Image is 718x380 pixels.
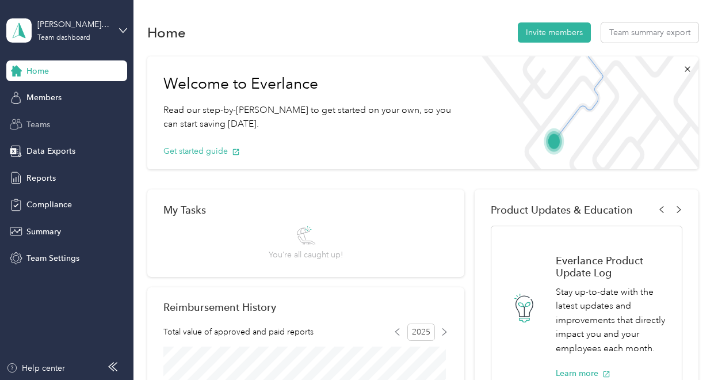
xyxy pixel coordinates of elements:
[407,324,435,341] span: 2025
[26,92,62,104] span: Members
[654,316,718,380] iframe: Everlance-gr Chat Button Frame
[163,145,240,157] button: Get started guide
[37,35,90,41] div: Team dashboard
[269,249,343,261] span: You’re all caught up!
[26,252,79,264] span: Team Settings
[601,22,698,43] button: Team summary export
[26,199,72,211] span: Compliance
[491,204,633,216] span: Product Updates & Education
[37,18,109,31] div: [PERSON_NAME] Teams
[473,56,698,169] img: Welcome to everlance
[556,254,670,279] h1: Everlance Product Update Log
[163,204,448,216] div: My Tasks
[556,367,610,379] button: Learn more
[6,362,65,374] button: Help center
[26,119,50,131] span: Teams
[163,326,314,338] span: Total value of approved and paid reports
[26,65,49,77] span: Home
[147,26,186,39] h1: Home
[163,103,457,131] p: Read our step-by-[PERSON_NAME] to get started on your own, so you can start saving [DATE].
[26,226,61,238] span: Summary
[163,301,276,313] h2: Reimbursement History
[26,145,75,157] span: Data Exports
[26,172,56,184] span: Reports
[518,22,591,43] button: Invite members
[556,285,670,356] p: Stay up-to-date with the latest updates and improvements that directly impact you and your employ...
[163,75,457,93] h1: Welcome to Everlance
